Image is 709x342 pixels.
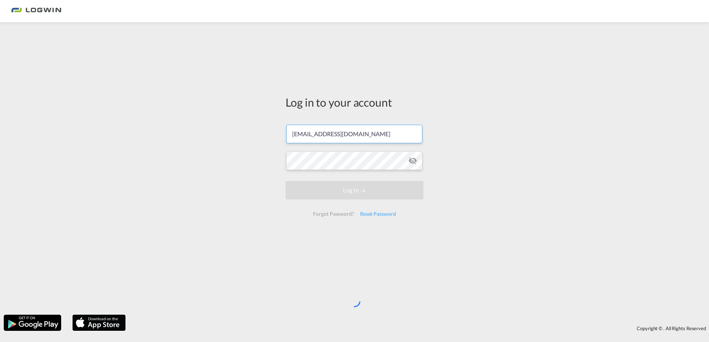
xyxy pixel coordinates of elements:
[357,207,399,221] div: Reset Password
[72,314,126,332] img: apple.png
[129,322,709,335] div: Copyright © . All Rights Reserved
[408,156,417,165] md-icon: icon-eye-off
[3,314,62,332] img: google.png
[310,207,357,221] div: Forgot Password?
[286,94,423,110] div: Log in to your account
[286,125,422,143] input: Enter email/phone number
[11,3,61,20] img: 2761ae10d95411efa20a1f5e0282d2d7.png
[286,181,423,199] button: LOGIN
